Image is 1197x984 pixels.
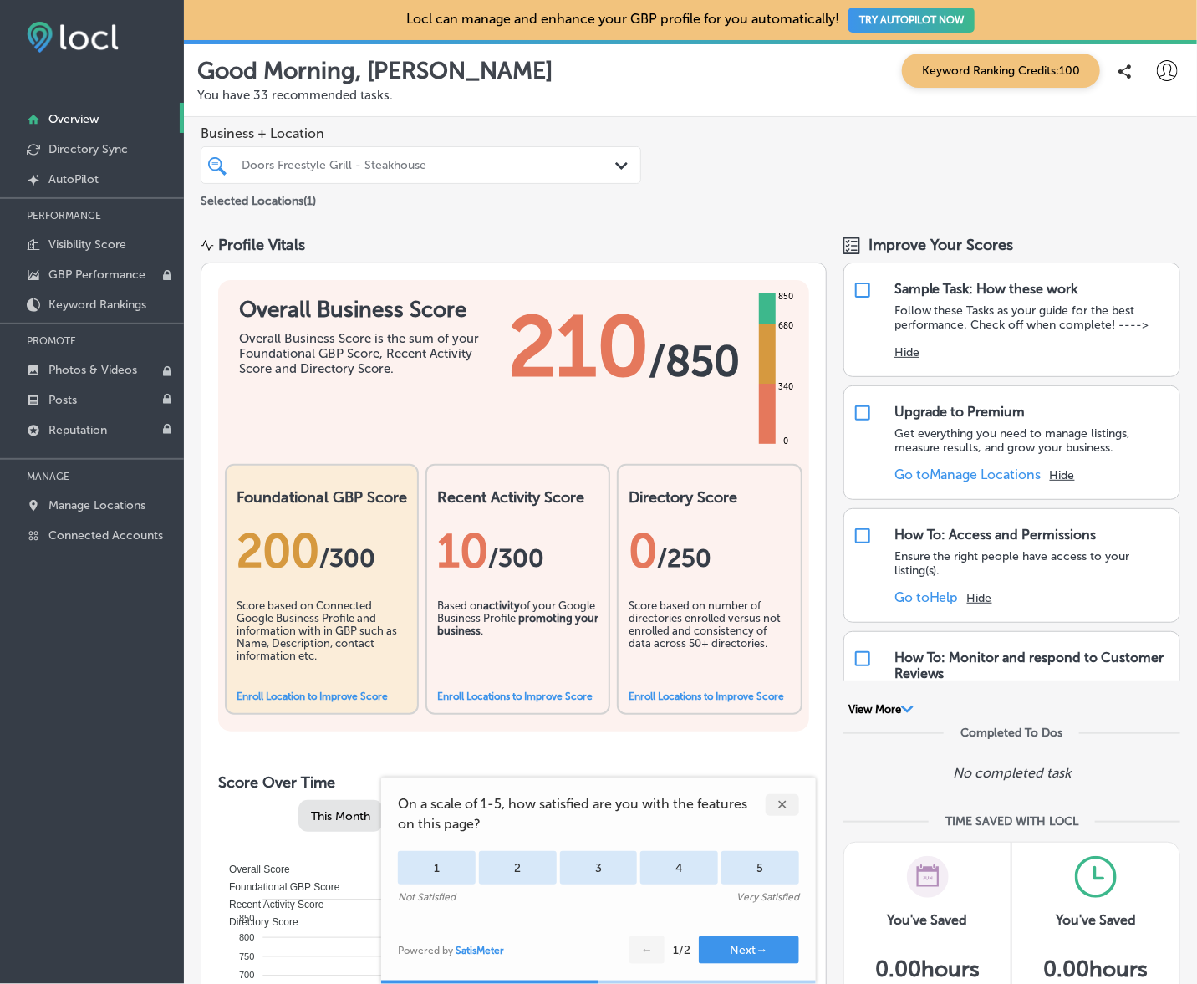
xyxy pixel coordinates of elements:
p: Good Morning, [PERSON_NAME] [197,57,553,84]
div: 200 [237,523,407,579]
h2: Foundational GBP Score [237,488,407,507]
div: Profile Vitals [218,236,305,254]
span: /250 [657,543,711,574]
div: Score based on number of directories enrolled versus not enrolled and consistency of data across ... [629,599,790,683]
div: Powered by [398,945,504,956]
a: Enroll Locations to Improve Score [629,691,784,702]
a: Go toManage Locations [894,467,1042,482]
span: Business + Location [201,125,641,141]
div: ✕ [766,794,799,816]
span: /300 [488,543,544,574]
a: Enroll Locations to Improve Score [437,691,593,702]
b: promoting your business [437,612,598,637]
div: Completed To Dos [960,726,1062,740]
span: Recent Activity Score [216,899,323,910]
span: 210 [508,297,649,397]
span: Improve Your Scores [868,236,1014,254]
p: GBP Performance [48,268,145,282]
span: Overall Score [216,864,290,875]
h2: Score Over Time [218,773,809,792]
div: 2 [479,851,557,885]
h3: You've Saved [888,912,968,928]
p: Ensure the right people have access to your listing(s). [894,549,1171,578]
div: Doors Freestyle Grill - Steakhouse [242,158,617,172]
div: Not Satisfied [398,891,456,903]
h5: 0.00 hours [1044,956,1149,982]
p: Posts [48,393,77,407]
p: Reputation [48,423,107,437]
button: Hide [894,345,919,359]
div: Based on of your Google Business Profile . [437,599,598,683]
p: AutoPilot [48,172,99,186]
div: Very Satisfied [736,891,799,903]
span: Foundational GBP Score [216,881,340,893]
span: / 850 [649,336,740,386]
button: Next→ [699,936,799,964]
h3: You've Saved [1056,912,1136,928]
div: How To: Monitor and respond to Customer Reviews [894,650,1171,681]
button: Hide [1050,468,1075,482]
tspan: 800 [239,932,254,942]
button: View More [843,702,919,717]
span: / 300 [319,543,375,574]
div: Sample Task: How these work [894,281,1078,297]
div: 3 [560,851,638,885]
div: Upgrade to Premium [894,404,1026,420]
a: SatisMeter [456,945,504,956]
p: Follow these Tasks as your guide for the best performance. Check off when complete! ----> [894,303,1171,332]
div: 0 [780,435,792,448]
h1: Overall Business Score [239,297,490,323]
button: Hide [967,591,992,605]
p: Selected Locations ( 1 ) [201,187,316,208]
a: Enroll Location to Improve Score [237,691,388,702]
tspan: 700 [239,971,254,981]
div: Overall Business Score is the sum of your Foundational GBP Score, Recent Activity Score and Direc... [239,331,490,376]
h5: 0.00 hours [875,956,980,982]
a: Go toHelp [894,589,959,605]
div: 5 [721,851,799,885]
span: On a scale of 1-5, how satisfied are you with the features on this page? [398,794,766,834]
div: How To: Access and Permissions [894,527,1097,543]
h2: Recent Activity Score [437,488,598,507]
p: You have 33 recommended tasks. [197,88,1184,103]
span: This Month [311,809,370,823]
img: fda3e92497d09a02dc62c9cd864e3231.png [27,22,119,53]
h2: Directory Score [629,488,790,507]
button: TRY AUTOPILOT NOW [848,8,975,33]
tspan: 850 [239,913,254,923]
p: Photos & Videos [48,363,137,377]
tspan: 750 [239,951,254,961]
div: 4 [640,851,718,885]
div: 0 [629,523,790,579]
div: 10 [437,523,598,579]
p: Get everything you need to manage listings, measure results, and grow your business. [894,426,1171,455]
div: 1 [398,851,476,885]
b: activity [483,599,520,612]
p: Manage Locations [48,498,145,512]
p: Keyword Rankings [48,298,146,312]
div: Score based on Connected Google Business Profile and information with in GBP such as Name, Descri... [237,599,407,683]
div: 680 [775,319,797,333]
div: TIME SAVED WITH LOCL [945,814,1078,828]
p: Directory Sync [48,142,128,156]
p: Visibility Score [48,237,126,252]
div: 850 [775,290,797,303]
button: ← [629,936,665,964]
p: Connected Accounts [48,528,163,543]
p: No completed task [953,765,1071,781]
div: 1 / 2 [673,943,690,957]
p: Overview [48,112,99,126]
span: Keyword Ranking Credits: 100 [902,54,1100,88]
div: 340 [775,380,797,394]
span: Directory Score [216,916,298,928]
